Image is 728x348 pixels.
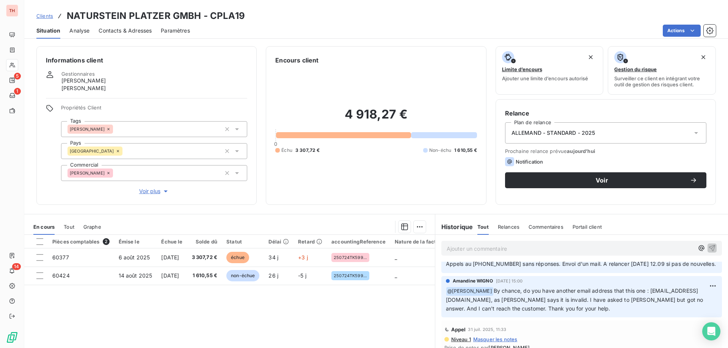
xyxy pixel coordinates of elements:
span: Masquer les notes [473,336,518,342]
span: +3 j [298,254,308,261]
span: [PERSON_NAME] [70,127,105,131]
span: 6 août 2025 [119,254,150,261]
h6: Historique [435,222,473,231]
span: Contacts & Adresses [99,27,152,34]
input: Ajouter une valeur [122,148,129,154]
span: Gestion du risque [614,66,657,72]
span: 3 307,72 € [192,254,218,261]
span: [GEOGRAPHIC_DATA] [70,149,114,153]
span: Commentaires [529,224,563,230]
a: Clients [36,12,53,20]
span: 3 307,72 € [295,147,320,154]
img: Logo LeanPay [6,331,18,343]
span: [DATE] [161,254,179,261]
span: Notification [516,159,543,165]
span: 34 j [268,254,278,261]
span: 60424 [52,272,70,279]
h6: Encours client [275,56,318,65]
span: 60377 [52,254,69,261]
span: Clients [36,13,53,19]
div: Délai [268,239,289,245]
span: Échu [281,147,292,154]
span: 26 j [268,272,278,279]
span: Graphe [83,224,101,230]
span: Paramètres [161,27,190,34]
span: ALLEMAND - STANDARD - 2025 [511,129,595,137]
span: Niveau 1 [450,336,471,342]
span: aujourd’hui [567,148,595,154]
div: Open Intercom Messenger [702,322,720,340]
span: Situation [36,27,60,34]
span: Non-échu [429,147,451,154]
div: Retard [298,239,322,245]
span: 31 juil. 2025, 11:33 [468,327,506,332]
span: -5 j [298,272,306,279]
span: 14 [12,263,21,270]
span: 5 [14,73,21,80]
div: Pièces comptables [52,238,110,245]
button: Voir [505,172,706,188]
span: En cours [33,224,55,230]
span: 14 août 2025 [119,272,152,279]
span: Voir [514,177,690,183]
span: Appels au [PHONE_NUMBER] sans réponses. Envoi d'un mail. A relancer [DATE] 12.09 si pas de nouvel... [446,261,716,267]
span: [PERSON_NAME] [61,84,106,92]
span: _ [395,272,397,279]
span: Prochaine relance prévue [505,148,706,154]
div: accountingReference [331,239,386,245]
div: Solde dû [192,239,218,245]
span: Surveiller ce client en intégrant votre outil de gestion des risques client. [614,75,709,87]
span: [PERSON_NAME] [61,77,106,84]
span: [DATE] [161,272,179,279]
span: Tout [477,224,489,230]
button: Voir plus [61,187,247,195]
div: Nature de la facture [395,239,444,245]
h3: NATURSTEIN PLATZER GMBH - CPLA19 [67,9,245,23]
div: Échue le [161,239,182,245]
span: Gestionnaires [61,71,95,77]
span: Ajouter une limite d’encours autorisé [502,75,588,81]
span: Limite d’encours [502,66,542,72]
span: Tout [64,224,74,230]
span: échue [226,252,249,263]
button: Gestion du risqueSurveiller ce client en intégrant votre outil de gestion des risques client. [608,46,716,95]
span: Voir plus [139,187,169,195]
span: 0 [274,141,277,147]
span: Appel [451,326,466,332]
h6: Informations client [46,56,247,65]
button: Limite d’encoursAjouter une limite d’encours autorisé [496,46,604,95]
span: 1 610,55 € [192,272,218,279]
span: By chance, do you have another email address that this one : [EMAIL_ADDRESS][DOMAIN_NAME], as [PE... [446,287,705,312]
span: [PERSON_NAME] [70,171,105,175]
span: non-échue [226,270,259,281]
h6: Relance [505,109,706,118]
div: Émise le [119,239,152,245]
button: Actions [663,25,701,37]
span: 250724TK59920NG/ [334,255,367,260]
span: Analyse [69,27,89,34]
span: 2 [103,238,110,245]
span: 250724TK59920NG [334,273,367,278]
span: 1 610,55 € [454,147,477,154]
span: 1 [14,88,21,95]
span: [DATE] 15:00 [496,279,523,283]
input: Ajouter une valeur [113,170,119,176]
span: Propriétés Client [61,105,247,115]
span: Portail client [573,224,602,230]
span: @ [PERSON_NAME] [446,287,493,296]
div: Statut [226,239,259,245]
span: Relances [498,224,519,230]
h2: 4 918,27 € [275,107,477,130]
div: TH [6,5,18,17]
span: Amandine WIGNO [453,278,493,284]
span: _ [395,254,397,261]
input: Ajouter une valeur [113,126,119,133]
